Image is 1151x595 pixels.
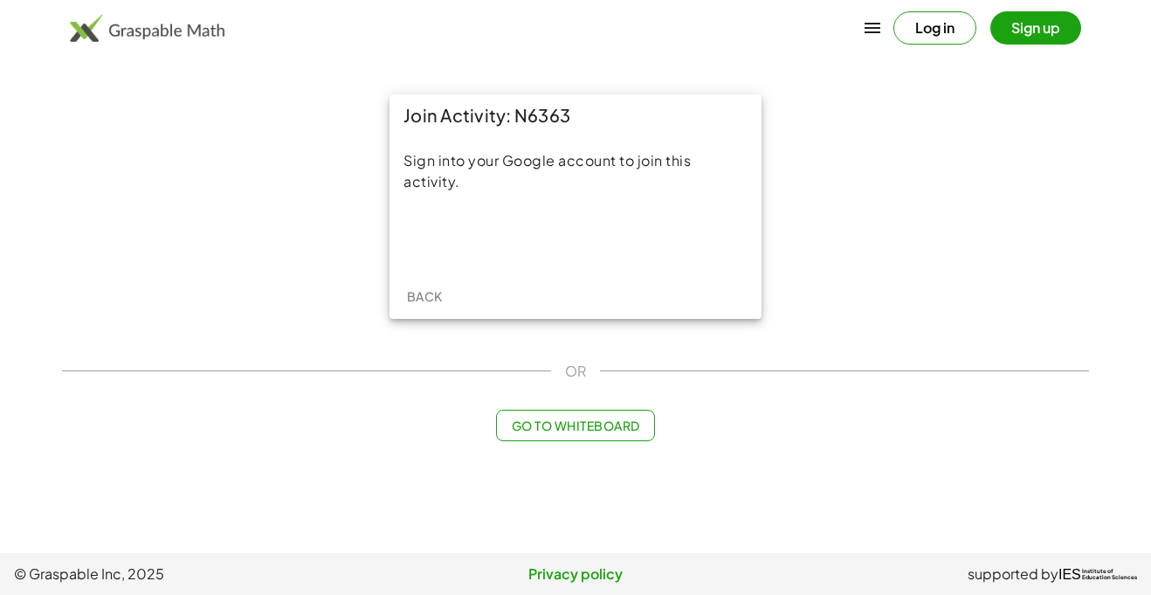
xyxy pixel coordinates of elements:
div: Sign into your Google account to join this activity. [403,150,748,192]
button: Go to Whiteboard [496,410,654,441]
span: IES [1058,566,1081,583]
button: Sign up [990,11,1081,45]
span: Institute of Education Sciences [1082,569,1137,581]
a: Privacy policy [389,564,763,585]
span: OR [565,361,586,382]
span: © Graspable Inc, 2025 [14,564,389,585]
span: Back [406,288,442,304]
div: Join Activity: N6363 [389,94,762,136]
button: Back [396,280,452,312]
iframe: To enrich screen reader interactions, please activate Accessibility in Grammarly extension settings [479,218,672,257]
button: Log in [893,11,976,45]
span: supported by [968,564,1058,585]
a: IESInstitute ofEducation Sciences [1058,564,1137,585]
span: Go to Whiteboard [511,418,639,433]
